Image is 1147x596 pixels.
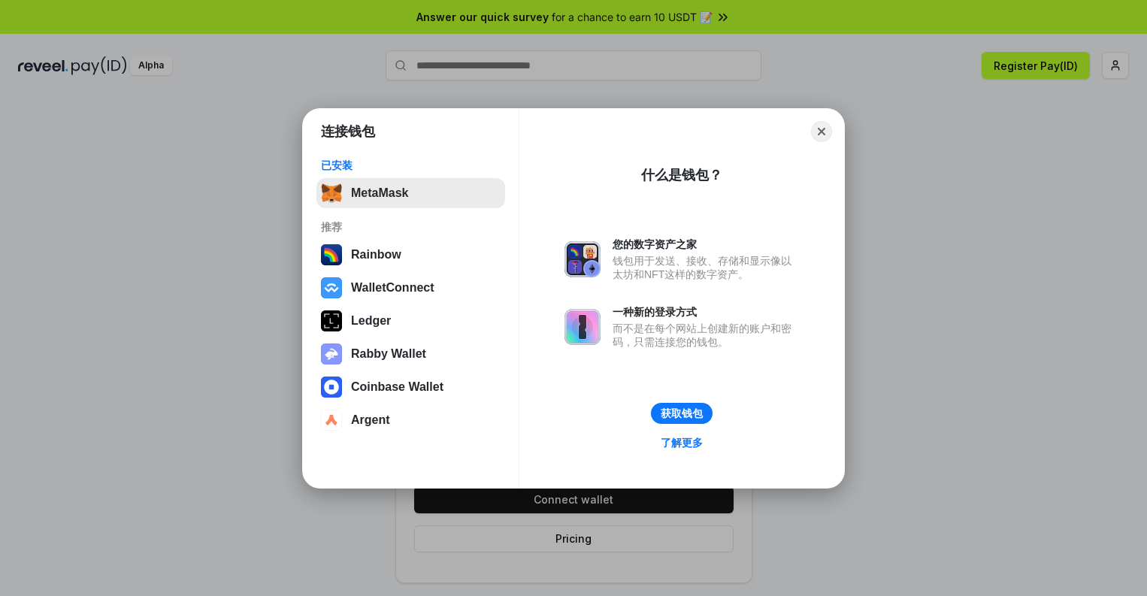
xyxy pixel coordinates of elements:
div: 了解更多 [661,436,703,449]
div: 而不是在每个网站上创建新的账户和密码，只需连接您的钱包。 [613,322,799,349]
div: Rabby Wallet [351,347,426,361]
div: Coinbase Wallet [351,380,443,394]
h1: 连接钱包 [321,123,375,141]
a: 了解更多 [652,433,712,452]
button: WalletConnect [316,273,505,303]
button: Close [811,121,832,142]
img: svg+xml,%3Csvg%20width%3D%2228%22%20height%3D%2228%22%20viewBox%3D%220%200%2028%2028%22%20fill%3D... [321,277,342,298]
img: svg+xml,%3Csvg%20xmlns%3D%22http%3A%2F%2Fwww.w3.org%2F2000%2Fsvg%22%20width%3D%2228%22%20height%3... [321,310,342,331]
div: 已安装 [321,159,501,172]
div: WalletConnect [351,281,434,295]
button: Rainbow [316,240,505,270]
button: MetaMask [316,178,505,208]
img: svg+xml,%3Csvg%20xmlns%3D%22http%3A%2F%2Fwww.w3.org%2F2000%2Fsvg%22%20fill%3D%22none%22%20viewBox... [564,309,601,345]
img: svg+xml,%3Csvg%20xmlns%3D%22http%3A%2F%2Fwww.w3.org%2F2000%2Fsvg%22%20fill%3D%22none%22%20viewBox... [564,241,601,277]
img: svg+xml,%3Csvg%20width%3D%2228%22%20height%3D%2228%22%20viewBox%3D%220%200%2028%2028%22%20fill%3D... [321,410,342,431]
button: 获取钱包 [651,403,713,424]
button: Ledger [316,306,505,336]
div: 您的数字资产之家 [613,237,799,251]
div: 推荐 [321,220,501,234]
div: 获取钱包 [661,407,703,420]
button: Argent [316,405,505,435]
img: svg+xml,%3Csvg%20xmlns%3D%22http%3A%2F%2Fwww.w3.org%2F2000%2Fsvg%22%20fill%3D%22none%22%20viewBox... [321,343,342,365]
div: 一种新的登录方式 [613,305,799,319]
div: Ledger [351,314,391,328]
div: MetaMask [351,186,408,200]
div: Rainbow [351,248,401,262]
div: 什么是钱包？ [641,166,722,184]
img: svg+xml,%3Csvg%20width%3D%22120%22%20height%3D%22120%22%20viewBox%3D%220%200%20120%20120%22%20fil... [321,244,342,265]
button: Coinbase Wallet [316,372,505,402]
img: svg+xml,%3Csvg%20fill%3D%22none%22%20height%3D%2233%22%20viewBox%3D%220%200%2035%2033%22%20width%... [321,183,342,204]
img: svg+xml,%3Csvg%20width%3D%2228%22%20height%3D%2228%22%20viewBox%3D%220%200%2028%2028%22%20fill%3D... [321,377,342,398]
div: Argent [351,413,390,427]
div: 钱包用于发送、接收、存储和显示像以太坊和NFT这样的数字资产。 [613,254,799,281]
button: Rabby Wallet [316,339,505,369]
